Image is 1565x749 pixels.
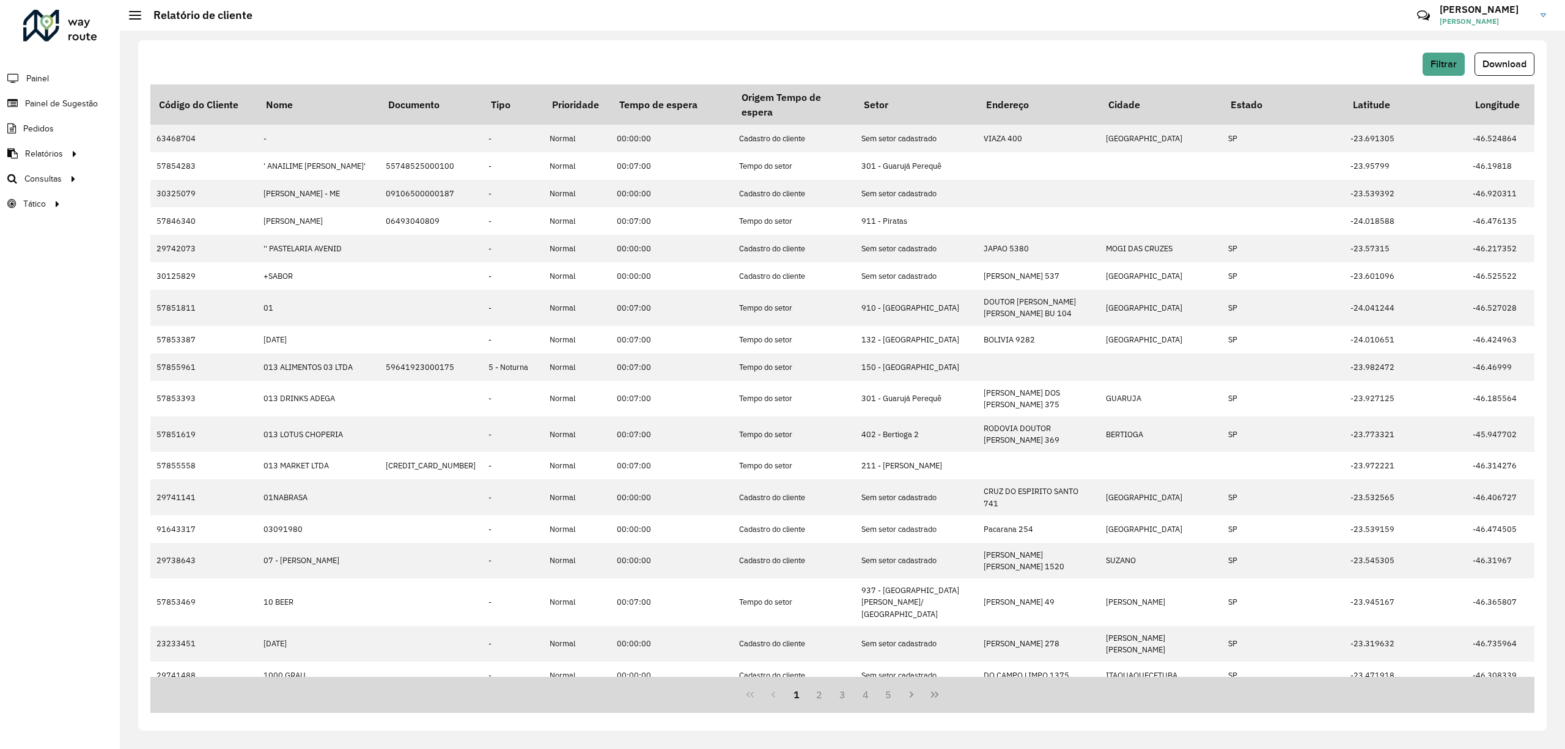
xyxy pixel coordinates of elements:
[482,578,543,626] td: -
[855,180,978,207] td: Sem setor cadastrado
[1222,84,1344,125] th: Estado
[24,172,62,185] span: Consultas
[733,353,855,381] td: Tempo do setor
[482,543,543,578] td: -
[1344,479,1467,515] td: -23.532565
[978,626,1100,662] td: [PERSON_NAME] 278
[543,125,611,152] td: Normal
[733,381,855,416] td: Tempo do setor
[150,84,257,125] th: Código do Cliente
[257,235,380,262] td: '' PASTELARIA AVENID
[1344,125,1467,152] td: -23.691305
[1222,262,1344,290] td: SP
[978,662,1100,689] td: DO CAMPO LIMPO 1375
[257,452,380,479] td: 013 MARKET LTDA
[1222,479,1344,515] td: SP
[1344,543,1467,578] td: -23.545305
[1222,290,1344,325] td: SP
[855,381,978,416] td: 301 - Guarujá Perequê
[611,381,733,416] td: 00:07:00
[1344,353,1467,381] td: -23.982472
[1431,59,1457,69] span: Filtrar
[831,683,854,706] button: 3
[543,381,611,416] td: Normal
[543,326,611,353] td: Normal
[978,543,1100,578] td: [PERSON_NAME] [PERSON_NAME] 1520
[1100,125,1222,152] td: [GEOGRAPHIC_DATA]
[978,515,1100,543] td: Pacarana 254
[482,381,543,416] td: -
[733,326,855,353] td: Tempo do setor
[257,626,380,662] td: [DATE]
[26,72,49,85] span: Painel
[611,235,733,262] td: 00:00:00
[611,180,733,207] td: 00:00:00
[543,452,611,479] td: Normal
[150,353,257,381] td: 57855961
[482,626,543,662] td: -
[1100,626,1222,662] td: [PERSON_NAME] [PERSON_NAME]
[611,207,733,235] td: 00:07:00
[855,326,978,353] td: 132 - [GEOGRAPHIC_DATA]
[1475,53,1534,76] button: Download
[855,125,978,152] td: Sem setor cadastrado
[733,543,855,578] td: Cadastro do cliente
[1100,543,1222,578] td: SUZANO
[855,353,978,381] td: 150 - [GEOGRAPHIC_DATA]
[543,543,611,578] td: Normal
[1344,578,1467,626] td: -23.945167
[1100,662,1222,689] td: ITAQUAQUECETUBA
[380,207,482,235] td: 06493040809
[543,262,611,290] td: Normal
[1440,16,1531,27] span: [PERSON_NAME]
[150,180,257,207] td: 30325079
[855,152,978,180] td: 301 - Guarujá Perequê
[1100,262,1222,290] td: [GEOGRAPHIC_DATA]
[257,662,380,689] td: 1000 GRAU
[482,353,543,381] td: 5 - Noturna
[1344,662,1467,689] td: -23.471918
[543,235,611,262] td: Normal
[23,197,46,210] span: Tático
[855,262,978,290] td: Sem setor cadastrado
[150,262,257,290] td: 30125829
[978,235,1100,262] td: JAPAO 5380
[482,125,543,152] td: -
[380,353,482,381] td: 59641923000175
[482,515,543,543] td: -
[150,235,257,262] td: 29742073
[733,452,855,479] td: Tempo do setor
[1100,416,1222,452] td: BERTIOGA
[1222,543,1344,578] td: SP
[978,578,1100,626] td: [PERSON_NAME] 49
[900,683,923,706] button: Next Page
[1222,662,1344,689] td: SP
[978,479,1100,515] td: CRUZ DO ESPIRITO SANTO 741
[733,152,855,180] td: Tempo do setor
[543,180,611,207] td: Normal
[141,9,252,22] h2: Relatório de cliente
[150,543,257,578] td: 29738643
[150,479,257,515] td: 29741141
[543,353,611,381] td: Normal
[543,84,611,125] th: Prioridade
[482,416,543,452] td: -
[482,262,543,290] td: -
[150,515,257,543] td: 91643317
[855,479,978,515] td: Sem setor cadastrado
[1410,2,1437,29] a: Contato Rápido
[855,543,978,578] td: Sem setor cadastrado
[1344,290,1467,325] td: -24.041244
[978,262,1100,290] td: [PERSON_NAME] 537
[733,515,855,543] td: Cadastro do cliente
[1100,515,1222,543] td: [GEOGRAPHIC_DATA]
[482,235,543,262] td: -
[23,122,54,135] span: Pedidos
[482,662,543,689] td: -
[611,125,733,152] td: 00:00:00
[611,626,733,662] td: 00:00:00
[1222,381,1344,416] td: SP
[855,578,978,626] td: 937 - [GEOGRAPHIC_DATA][PERSON_NAME]/ [GEOGRAPHIC_DATA]
[733,125,855,152] td: Cadastro do cliente
[150,662,257,689] td: 29741488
